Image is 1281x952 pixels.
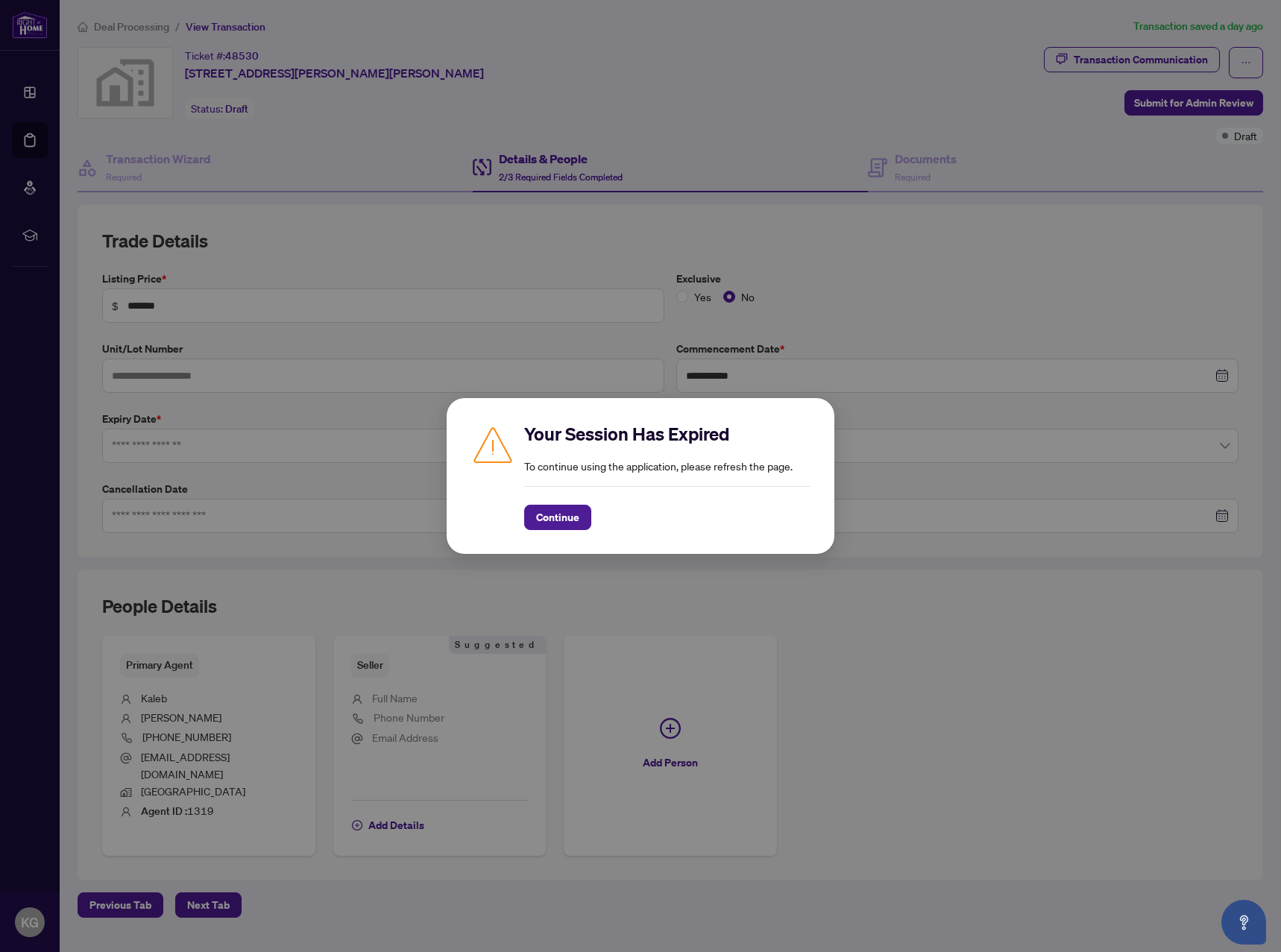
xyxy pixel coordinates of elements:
[524,422,811,530] div: To continue using the application, please refresh the page.
[524,505,591,530] button: Continue
[1221,900,1266,945] button: Open asap
[524,422,811,446] h2: Your Session Has Expired
[470,422,515,467] img: Caution icon
[536,505,579,529] span: Continue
